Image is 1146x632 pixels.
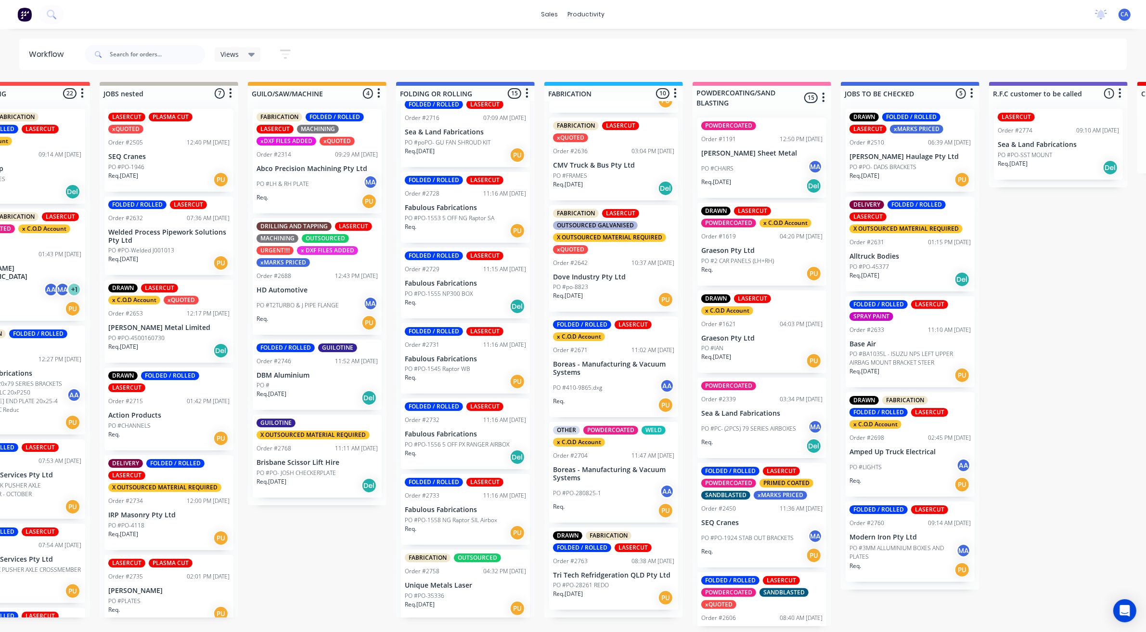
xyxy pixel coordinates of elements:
p: PO #410-9865.dxg [553,383,602,392]
div: + 1 [67,282,81,297]
p: PO # [257,381,270,390]
div: DRAWN [850,396,879,405]
div: WELD [642,426,666,434]
p: Sea & Land Fabrications [701,409,823,418]
p: PO #FRAMES [553,171,587,180]
p: Req. [405,373,416,382]
p: Fabulous Fabrications [405,204,526,212]
div: FOLDED / ROLLEDLASERCUTOrder #272911:15 AM [DATE]Fabulous FabricationsPO #PO-1555 NP300 BOXReq.Del [401,248,530,318]
p: Base Air [850,340,971,348]
div: POWDERCOATEDOrder #119112:50 PM [DATE][PERSON_NAME] Sheet MetalPO #CHAIRSMAReq.[DATE]Del [697,118,826,198]
div: FABRICATIONLASERCUTxQUOTEDOrder #263603:04 PM [DATE]CMV Truck & Bus Pty LtdPO #FRAMESReq.[DATE]Del [549,118,678,200]
div: FABRICATION [882,396,928,405]
div: FOLDED / ROLLED [257,343,315,352]
div: 06:39 AM [DATE] [928,138,971,147]
div: 11:16 AM [DATE] [483,189,526,198]
div: PLASMA CUT [149,113,193,121]
p: Req. [DATE] [850,171,879,180]
div: xQUOTED [553,133,588,142]
p: CMV Truck & Bus Pty Ltd [553,161,674,170]
div: LASERCUT [911,300,948,309]
div: LASERCUT [257,125,294,133]
span: Views [220,49,239,59]
div: LASERCUT [22,125,59,133]
div: LASERCUT [998,113,1035,121]
div: OUTSOURCED GALVANISED [553,221,638,230]
div: LASERCUT [850,212,887,221]
p: [PERSON_NAME] Metal Limited [108,324,230,332]
div: 04:20 PM [DATE] [780,232,823,241]
div: LASERCUT [466,327,503,336]
p: Sea & Land Fabrications [405,128,526,136]
p: Req. [405,449,416,458]
p: Req. [DATE] [108,342,138,351]
div: PU [658,292,673,307]
p: PO #PO- JOSH CHECKERPLATE [257,469,336,477]
div: 11:16 AM [DATE] [483,341,526,349]
p: PO #PO-SST MOUNT [998,151,1052,159]
div: MACHINING [297,125,339,133]
p: Req. [257,193,268,202]
div: OUTSOURCED [302,234,349,243]
div: Order #2688 [257,272,291,280]
div: x C.O.D Account [760,219,811,227]
p: SEQ Cranes [108,153,230,161]
div: 01:43 PM [DATE] [39,250,81,259]
p: PO #LIGHTS [850,463,882,472]
div: FABRICATIONFOLDED / ROLLEDLASERCUTMACHININGxDXF FILES ADDEDxQUOTEDOrder #231409:29 AM [DATE]Abco ... [253,109,382,213]
div: 02:45 PM [DATE] [928,434,971,442]
div: Del [361,390,377,406]
div: MACHINING [257,234,298,243]
div: LASERCUT [466,176,503,184]
div: xQUOTED [164,296,199,304]
div: xMARKS PRICED [257,258,310,267]
p: Req. [257,315,268,323]
div: LASERCUT [734,294,771,303]
p: PO #T2TURBO & J PIPE FLANGE [257,301,339,310]
div: LASERCUT [22,443,59,452]
div: AA [67,388,81,402]
div: LASERCUT [911,408,948,417]
div: 12:27 PM [DATE] [39,355,81,364]
p: Dove Industry Pty Ltd [553,273,674,281]
p: PO #CHANNELS [108,421,151,430]
div: FOLDED / ROLLED [888,200,946,209]
div: GUILOTINE [257,419,296,427]
div: PU [510,223,525,238]
div: PU [361,315,377,330]
div: DRAWNFABRICATIONFOLDED / ROLLEDLASERCUTx C.O.D AccountOrder #269802:45 PM [DATE]Amped Up Truck El... [846,392,975,497]
input: Search for orders... [110,45,205,64]
p: PO #PO-4500160730 [108,334,165,342]
p: Req. [405,223,416,231]
div: PU [213,172,229,187]
div: X OUTSOURCED MATERIAL REQUIRED [850,224,963,233]
div: OTHER [553,426,580,434]
div: 12:43 PM [DATE] [335,272,378,280]
div: 10:37 AM [DATE] [631,259,674,267]
div: Order #1619 [701,232,736,241]
div: DRAWN [701,207,731,215]
p: PO #PO-1946 [108,163,144,171]
p: PO #po-8823 [553,283,588,291]
div: POWDERCOATED [701,121,756,130]
p: Req. [DATE] [108,255,138,263]
div: DRAWN [701,294,731,303]
div: PU [806,266,822,281]
p: Req. [DATE] [553,180,583,189]
img: Factory [17,7,32,22]
div: xQUOTED [320,137,355,145]
p: Req. [701,265,713,274]
div: FOLDED / ROLLED [882,113,940,121]
div: FOLDED / ROLLED [405,176,463,184]
div: Order #2698 [850,434,884,442]
p: Welded Process Pipework Solutions Pty Ltd [108,228,230,245]
div: FOLDED / ROLLED [405,100,463,109]
div: DRAWNFOLDED / ROLLEDLASERCUTxMARKS PRICEDOrder #251006:39 AM [DATE][PERSON_NAME] Haulage Pty LtdP... [846,109,975,192]
div: LASERCUT [615,320,652,329]
div: x C.O.D Account [553,438,605,447]
div: FABRICATION [257,113,302,121]
div: Order #2632 [108,214,143,223]
div: LASERCUT [602,121,639,130]
div: FOLDED / ROLLED [108,200,167,209]
div: 11:15 AM [DATE] [483,265,526,274]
